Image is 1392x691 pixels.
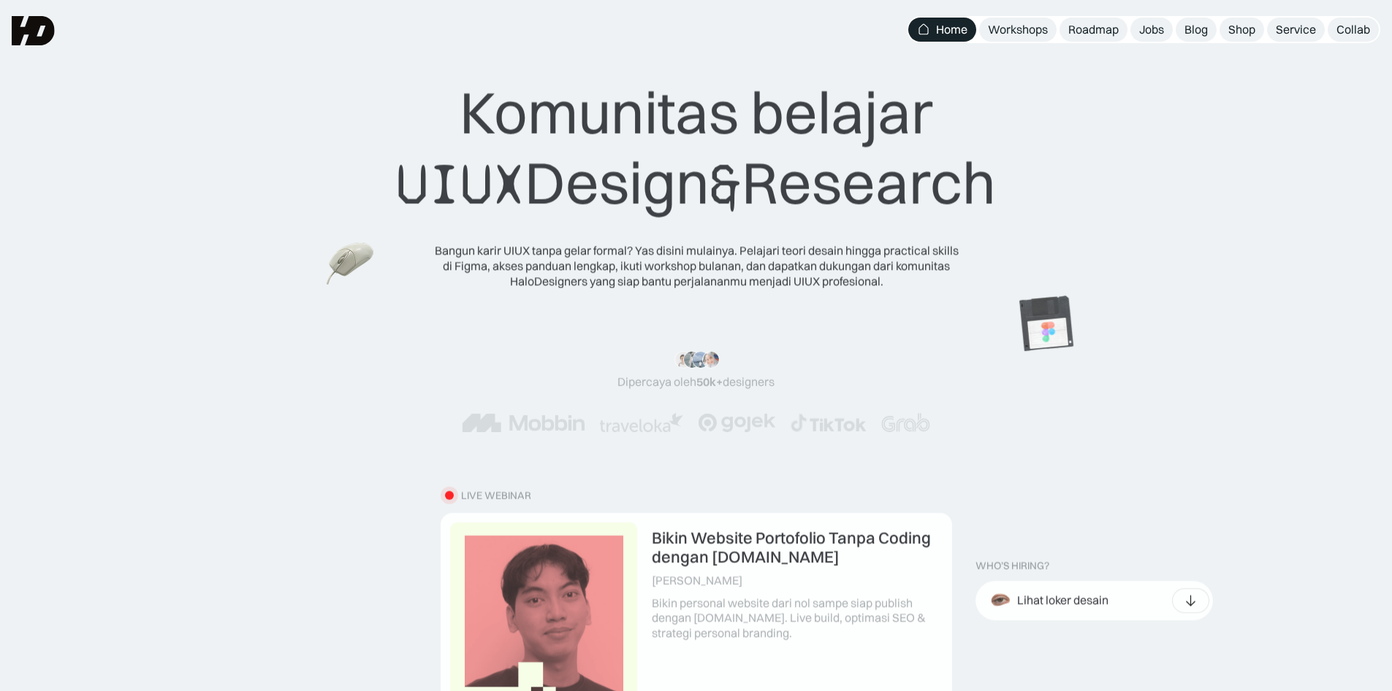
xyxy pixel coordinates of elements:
[1176,18,1217,42] a: Blog
[1276,22,1316,37] div: Service
[1267,18,1325,42] a: Service
[396,77,996,219] div: Komunitas belajar Design Research
[1060,18,1127,42] a: Roadmap
[696,374,723,389] span: 50k+
[617,374,775,390] div: Dipercaya oleh designers
[433,243,959,288] div: Bangun karir UIUX tanpa gelar formal? Yas disini mulainya. Pelajari teori desain hingga practical...
[1184,22,1208,37] div: Blog
[1139,22,1164,37] div: Jobs
[1220,18,1264,42] a: Shop
[1068,22,1119,37] div: Roadmap
[1017,593,1108,608] div: Lihat loker desain
[396,149,525,219] span: UIUX
[1130,18,1173,42] a: Jobs
[1228,22,1255,37] div: Shop
[936,22,967,37] div: Home
[908,18,976,42] a: Home
[461,489,531,502] div: LIVE WEBINAR
[1336,22,1370,37] div: Collab
[988,22,1048,37] div: Workshops
[1328,18,1379,42] a: Collab
[979,18,1057,42] a: Workshops
[710,149,742,219] span: &
[975,560,1049,573] div: WHO’S HIRING?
